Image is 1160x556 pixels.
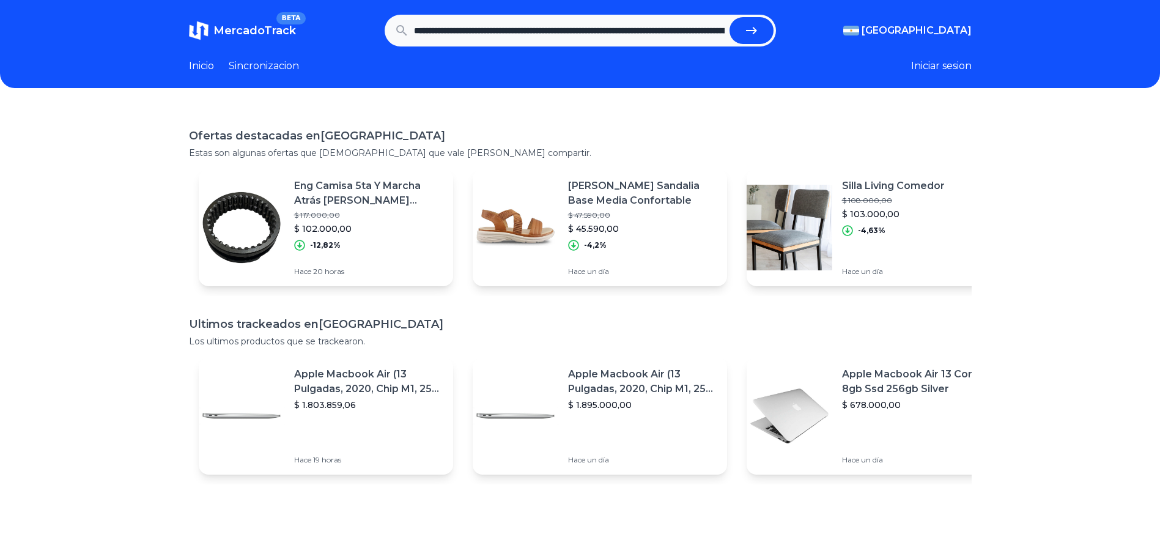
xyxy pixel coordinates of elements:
[189,21,296,40] a: MercadoTrackBETA
[858,226,885,235] p: -4,63%
[568,179,717,208] p: [PERSON_NAME] Sandalia Base Media Confortable
[189,147,972,159] p: Estas son algunas ofertas que [DEMOGRAPHIC_DATA] que vale [PERSON_NAME] compartir.
[276,12,305,24] span: BETA
[294,399,443,411] p: $ 1.803.859,06
[189,59,214,73] a: Inicio
[911,59,972,73] button: Iniciar sesion
[842,267,945,276] p: Hace un día
[842,455,991,465] p: Hace un día
[843,26,859,35] img: Argentina
[294,210,443,220] p: $ 117.000,00
[294,367,443,396] p: Apple Macbook Air (13 Pulgadas, 2020, Chip M1, 256 Gb De Ssd, 8 Gb De Ram) - Plata
[199,169,453,286] a: Featured imageEng Camisa 5ta Y Marcha Atrás [PERSON_NAME] 2405/s10/ranger/frontier$ 117.000,00$ 1...
[568,399,717,411] p: $ 1.895.000,00
[473,373,558,459] img: Featured image
[473,357,727,475] a: Featured imageApple Macbook Air (13 Pulgadas, 2020, Chip M1, 256 Gb De Ssd, 8 Gb De Ram) - Plata$...
[310,240,341,250] p: -12,82%
[842,399,991,411] p: $ 678.000,00
[747,169,1001,286] a: Featured imageSilla Living Comedor$ 108.000,00$ 103.000,00-4,63%Hace un día
[843,23,972,38] button: [GEOGRAPHIC_DATA]
[199,357,453,475] a: Featured imageApple Macbook Air (13 Pulgadas, 2020, Chip M1, 256 Gb De Ssd, 8 Gb De Ram) - Plata$...
[189,335,972,347] p: Los ultimos productos que se trackearon.
[842,196,945,206] p: $ 108.000,00
[862,23,972,38] span: [GEOGRAPHIC_DATA]
[189,316,972,333] h1: Ultimos trackeados en [GEOGRAPHIC_DATA]
[189,21,209,40] img: MercadoTrack
[294,455,443,465] p: Hace 19 horas
[568,367,717,396] p: Apple Macbook Air (13 Pulgadas, 2020, Chip M1, 256 Gb De Ssd, 8 Gb De Ram) - Plata
[568,223,717,235] p: $ 45.590,00
[747,373,832,459] img: Featured image
[229,59,299,73] a: Sincronizacion
[747,185,832,270] img: Featured image
[473,185,558,270] img: Featured image
[842,208,945,220] p: $ 103.000,00
[213,24,296,37] span: MercadoTrack
[473,169,727,286] a: Featured image[PERSON_NAME] Sandalia Base Media Confortable$ 47.590,00$ 45.590,00-4,2%Hace un día
[294,223,443,235] p: $ 102.000,00
[842,179,945,193] p: Silla Living Comedor
[568,455,717,465] p: Hace un día
[568,210,717,220] p: $ 47.590,00
[189,127,972,144] h1: Ofertas destacadas en [GEOGRAPHIC_DATA]
[842,367,991,396] p: Apple Macbook Air 13 Core I5 8gb Ssd 256gb Silver
[294,179,443,208] p: Eng Camisa 5ta Y Marcha Atrás [PERSON_NAME] 2405/s10/ranger/frontier
[747,357,1001,475] a: Featured imageApple Macbook Air 13 Core I5 8gb Ssd 256gb Silver$ 678.000,00Hace un día
[199,373,284,459] img: Featured image
[199,185,284,270] img: Featured image
[568,267,717,276] p: Hace un día
[584,240,607,250] p: -4,2%
[294,267,443,276] p: Hace 20 horas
